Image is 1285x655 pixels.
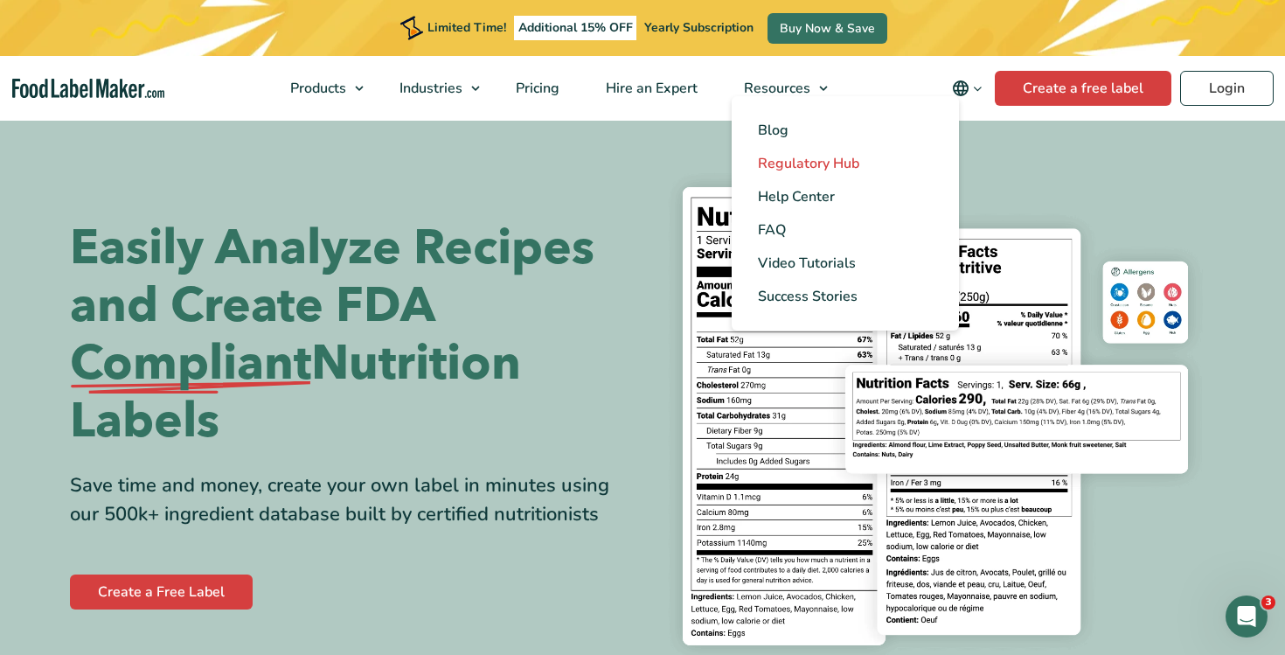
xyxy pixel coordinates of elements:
a: Login [1180,71,1274,106]
a: Industries [377,56,489,121]
a: Regulatory Hub [732,147,959,180]
button: Change language [940,71,995,106]
a: FAQ [732,213,959,247]
a: Food Label Maker homepage [12,79,164,99]
a: Video Tutorials [732,247,959,280]
a: Blog [732,114,959,147]
iframe: Intercom live chat [1226,596,1268,638]
span: Yearly Subscription [644,19,754,36]
a: Resources [721,56,837,121]
a: Hire an Expert [583,56,717,121]
a: Create a free label [995,71,1171,106]
a: Products [267,56,372,121]
span: Help Center [758,187,835,206]
span: Success Stories [758,287,858,306]
a: Help Center [732,180,959,213]
span: Blog [758,121,788,140]
span: Resources [739,79,812,98]
span: Hire an Expert [601,79,699,98]
div: Save time and money, create your own label in minutes using our 500k+ ingredient database built b... [70,471,629,529]
span: Pricing [511,79,561,98]
a: Buy Now & Save [768,13,887,44]
span: Products [285,79,348,98]
a: Success Stories [732,280,959,313]
span: Industries [394,79,464,98]
span: Compliant [70,335,311,393]
span: Regulatory Hub [758,154,859,173]
span: Video Tutorials [758,254,856,273]
span: Limited Time! [427,19,506,36]
a: Create a Free Label [70,575,253,610]
span: Additional 15% OFF [514,16,637,40]
a: Pricing [493,56,579,121]
span: 3 [1261,596,1275,610]
span: FAQ [758,220,786,240]
h1: Easily Analyze Recipes and Create FDA Nutrition Labels [70,219,629,450]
